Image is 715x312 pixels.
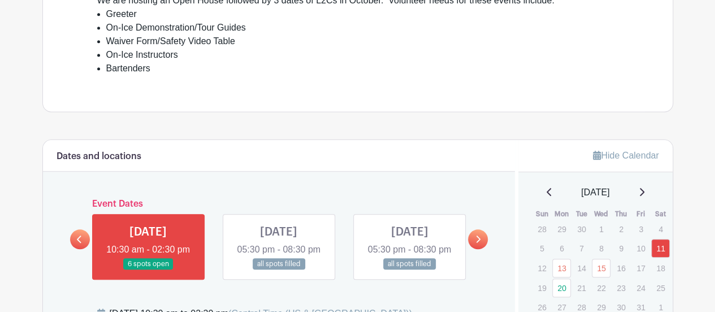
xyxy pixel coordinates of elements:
[651,208,670,220] th: Sat
[532,240,551,257] p: 5
[552,240,571,257] p: 6
[106,62,618,75] li: Bartenders
[651,220,670,238] p: 4
[552,259,571,277] a: 13
[572,240,591,257] p: 7
[591,208,611,220] th: Wed
[611,208,631,220] th: Thu
[631,279,650,297] p: 24
[592,259,610,277] a: 15
[106,48,618,62] li: On-Ice Instructors
[106,35,618,48] li: Waiver Form/Safety Video Table
[612,220,630,238] p: 2
[106,7,618,21] li: Greeter
[592,220,610,238] p: 1
[592,240,610,257] p: 8
[90,199,469,210] h6: Event Dates
[612,279,630,297] p: 23
[651,239,670,258] a: 11
[593,151,658,160] a: Hide Calendar
[57,151,141,162] h6: Dates and locations
[571,208,591,220] th: Tue
[552,279,571,297] a: 20
[572,279,591,297] p: 21
[532,259,551,277] p: 12
[651,259,670,277] p: 18
[631,220,650,238] p: 3
[592,279,610,297] p: 22
[552,220,571,238] p: 29
[106,21,618,35] li: On-Ice Demonstration/Tour Guides
[651,279,670,297] p: 25
[532,279,551,297] p: 19
[581,186,609,199] span: [DATE]
[631,208,651,220] th: Fri
[612,259,630,277] p: 16
[572,259,591,277] p: 14
[612,240,630,257] p: 9
[552,208,571,220] th: Mon
[631,240,650,257] p: 10
[532,208,552,220] th: Sun
[532,220,551,238] p: 28
[572,220,591,238] p: 30
[631,259,650,277] p: 17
